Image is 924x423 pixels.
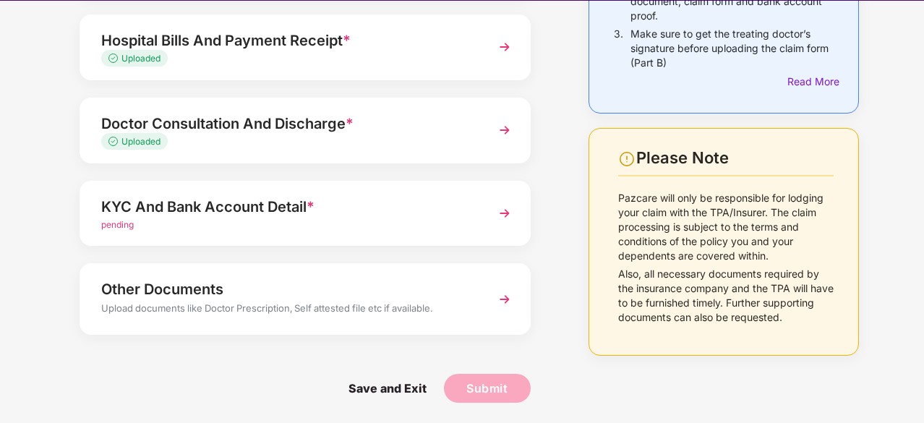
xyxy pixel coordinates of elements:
[492,200,518,226] img: svg+xml;base64,PHN2ZyBpZD0iTmV4dCIgeG1sbnM9Imh0dHA6Ly93d3cudzMub3JnLzIwMDAvc3ZnIiB3aWR0aD0iMzYiIG...
[492,286,518,312] img: svg+xml;base64,PHN2ZyBpZD0iTmV4dCIgeG1sbnM9Imh0dHA6Ly93d3cudzMub3JnLzIwMDAvc3ZnIiB3aWR0aD0iMzYiIG...
[618,191,834,263] p: Pazcare will only be responsible for lodging your claim with the TPA/Insurer. The claim processin...
[101,219,134,230] span: pending
[108,54,121,63] img: svg+xml;base64,PHN2ZyB4bWxucz0iaHR0cDovL3d3dy53My5vcmcvMjAwMC9zdmciIHdpZHRoPSIxMy4zMzMiIGhlaWdodD...
[334,374,441,403] span: Save and Exit
[618,150,636,168] img: svg+xml;base64,PHN2ZyBpZD0iV2FybmluZ18tXzI0eDI0IiBkYXRhLW5hbWU9Ildhcm5pbmcgLSAyNHgyNCIgeG1sbnM9Im...
[787,74,834,90] div: Read More
[618,267,834,325] p: Also, all necessary documents required by the insurance company and the TPA will have to be furni...
[121,53,161,64] span: Uploaded
[101,278,475,301] div: Other Documents
[101,301,475,320] div: Upload documents like Doctor Prescription, Self attested file etc if available.
[492,117,518,143] img: svg+xml;base64,PHN2ZyBpZD0iTmV4dCIgeG1sbnM9Imh0dHA6Ly93d3cudzMub3JnLzIwMDAvc3ZnIiB3aWR0aD0iMzYiIG...
[121,136,161,147] span: Uploaded
[614,27,623,70] p: 3.
[101,112,475,135] div: Doctor Consultation And Discharge
[101,29,475,52] div: Hospital Bills And Payment Receipt
[630,27,834,70] p: Make sure to get the treating doctor’s signature before uploading the claim form (Part B)
[108,137,121,146] img: svg+xml;base64,PHN2ZyB4bWxucz0iaHR0cDovL3d3dy53My5vcmcvMjAwMC9zdmciIHdpZHRoPSIxMy4zMzMiIGhlaWdodD...
[101,195,475,218] div: KYC And Bank Account Detail
[492,34,518,60] img: svg+xml;base64,PHN2ZyBpZD0iTmV4dCIgeG1sbnM9Imh0dHA6Ly93d3cudzMub3JnLzIwMDAvc3ZnIiB3aWR0aD0iMzYiIG...
[636,148,834,168] div: Please Note
[444,374,531,403] button: Submit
